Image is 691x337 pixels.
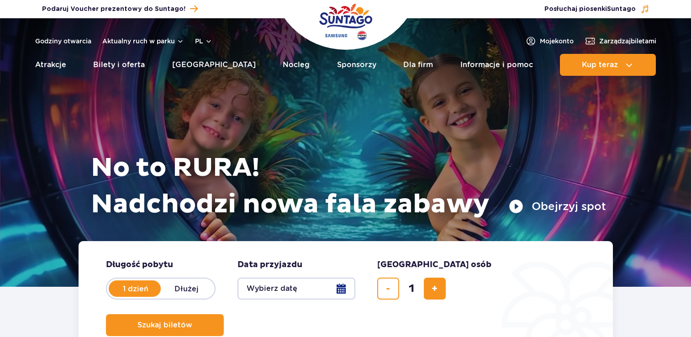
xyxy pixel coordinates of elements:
span: Suntago [607,6,636,12]
span: Posłuchaj piosenki [544,5,636,14]
button: Kup teraz [560,54,656,76]
span: Podaruj Voucher prezentowy do Suntago! [42,5,185,14]
span: [GEOGRAPHIC_DATA] osób [377,259,491,270]
button: Aktualny ruch w parku [102,37,184,45]
label: Dłużej [161,279,213,298]
a: Bilety i oferta [93,54,145,76]
span: Zarządzaj biletami [599,37,656,46]
button: Posłuchaj piosenkiSuntago [544,5,649,14]
label: 1 dzień [110,279,162,298]
button: usuń bilet [377,278,399,300]
button: Wybierz datę [237,278,355,300]
a: Godziny otwarcia [35,37,91,46]
a: Zarządzajbiletami [585,36,656,47]
button: Obejrzyj spot [509,199,606,214]
a: Informacje i pomoc [460,54,533,76]
span: Moje konto [540,37,574,46]
button: dodaj bilet [424,278,446,300]
a: [GEOGRAPHIC_DATA] [172,54,256,76]
a: Nocleg [283,54,310,76]
a: Sponsorzy [337,54,376,76]
span: Kup teraz [582,61,618,69]
a: Mojekonto [525,36,574,47]
h1: No to RURA! Nadchodzi nowa fala zabawy [91,150,606,223]
span: Długość pobytu [106,259,173,270]
input: liczba biletów [401,278,422,300]
button: pl [195,37,212,46]
span: Szukaj biletów [137,321,192,329]
a: Atrakcje [35,54,66,76]
span: Data przyjazdu [237,259,302,270]
a: Dla firm [403,54,433,76]
button: Szukaj biletów [106,314,224,336]
a: Podaruj Voucher prezentowy do Suntago! [42,3,198,15]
